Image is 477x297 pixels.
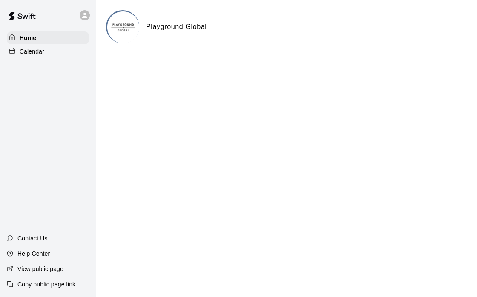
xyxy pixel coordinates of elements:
[146,21,207,32] h6: Playground Global
[17,249,50,258] p: Help Center
[20,47,44,56] p: Calendar
[17,234,48,243] p: Contact Us
[20,34,37,42] p: Home
[7,45,89,58] a: Calendar
[107,11,139,43] img: Playground Global logo
[7,31,89,44] a: Home
[17,265,63,273] p: View public page
[17,280,75,288] p: Copy public page link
